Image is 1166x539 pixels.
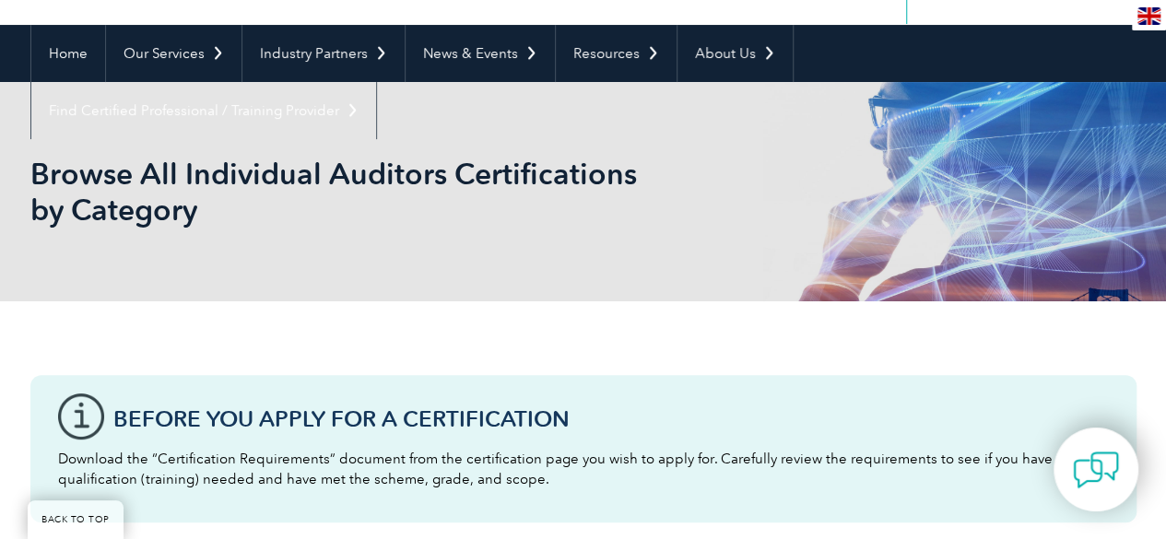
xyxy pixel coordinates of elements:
[1073,447,1119,493] img: contact-chat.png
[31,82,376,139] a: Find Certified Professional / Training Provider
[406,25,555,82] a: News & Events
[28,500,124,539] a: BACK TO TOP
[242,25,405,82] a: Industry Partners
[113,407,1109,430] h3: Before You Apply For a Certification
[58,449,1109,489] p: Download the “Certification Requirements” document from the certification page you wish to apply ...
[1137,7,1160,25] img: en
[106,25,241,82] a: Our Services
[30,156,738,228] h1: Browse All Individual Auditors Certifications by Category
[556,25,677,82] a: Resources
[677,25,793,82] a: About Us
[31,25,105,82] a: Home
